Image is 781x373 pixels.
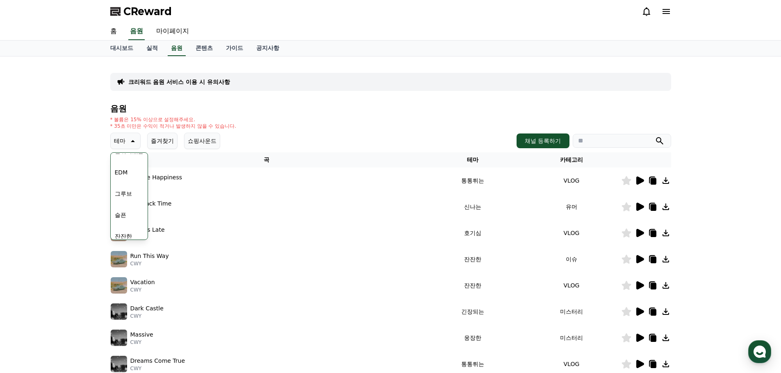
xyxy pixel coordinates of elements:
button: 슬픈 [112,206,130,224]
button: 잔잔한 [112,227,135,245]
td: 유머 [522,194,621,220]
img: music [111,251,127,267]
span: CReward [123,5,172,18]
a: 가이드 [219,41,250,56]
td: 통통튀는 [423,167,522,194]
button: 즐겨찾기 [147,133,178,149]
a: 음원 [168,41,186,56]
td: VLOG [522,167,621,194]
p: CWY [130,208,172,215]
td: 미스터리 [522,325,621,351]
p: CWY [130,339,153,346]
th: 테마 [423,152,522,167]
img: music [111,330,127,346]
img: music [111,303,127,320]
p: Cat Rack Time [130,199,172,208]
th: 카테고리 [522,152,621,167]
button: 그루브 [112,185,135,203]
p: CWY [130,182,182,188]
span: 홈 [26,272,31,278]
td: 잔잔한 [423,272,522,298]
a: 마이페이지 [150,23,196,40]
p: A Little Happiness [130,173,182,182]
p: Run This Way [130,252,169,260]
td: VLOG [522,272,621,298]
td: 신나는 [423,194,522,220]
td: 긴장되는 [423,298,522,325]
td: 호기심 [423,220,522,246]
p: 테마 [114,135,125,147]
p: * 볼륨은 15% 이상으로 설정해주세요. [110,116,237,123]
p: Massive [130,330,153,339]
a: 실적 [140,41,164,56]
a: 홈 [2,260,54,280]
p: CWY [130,313,164,319]
h4: 음원 [110,104,671,113]
td: VLOG [522,220,621,246]
a: CReward [110,5,172,18]
a: 공지사항 [250,41,286,56]
button: 테마 [110,133,141,149]
p: Dreams Come True [130,357,185,365]
a: 홈 [104,23,123,40]
a: 대화 [54,260,106,280]
p: CWY [130,260,169,267]
span: 설정 [127,272,137,278]
a: 크리워드 음원 서비스 이용 시 유의사항 [128,78,230,86]
p: * 35초 미만은 수익이 적거나 발생하지 않을 수 있습니다. [110,123,237,129]
a: 음원 [128,23,145,40]
th: 곡 [110,152,424,167]
p: CWY [130,365,185,372]
p: CWY [130,287,155,293]
button: 채널 등록하기 [517,133,569,148]
span: 대화 [75,272,85,279]
td: 잔잔한 [423,246,522,272]
a: 콘텐츠 [189,41,219,56]
img: music [111,277,127,294]
td: 웅장한 [423,325,522,351]
a: 설정 [106,260,157,280]
img: music [111,356,127,372]
a: 대시보드 [104,41,140,56]
td: 미스터리 [522,298,621,325]
p: Vacation [130,278,155,287]
p: Dark Castle [130,304,164,313]
td: 이슈 [522,246,621,272]
button: 쇼핑사운드 [184,133,220,149]
button: EDM [112,163,131,181]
